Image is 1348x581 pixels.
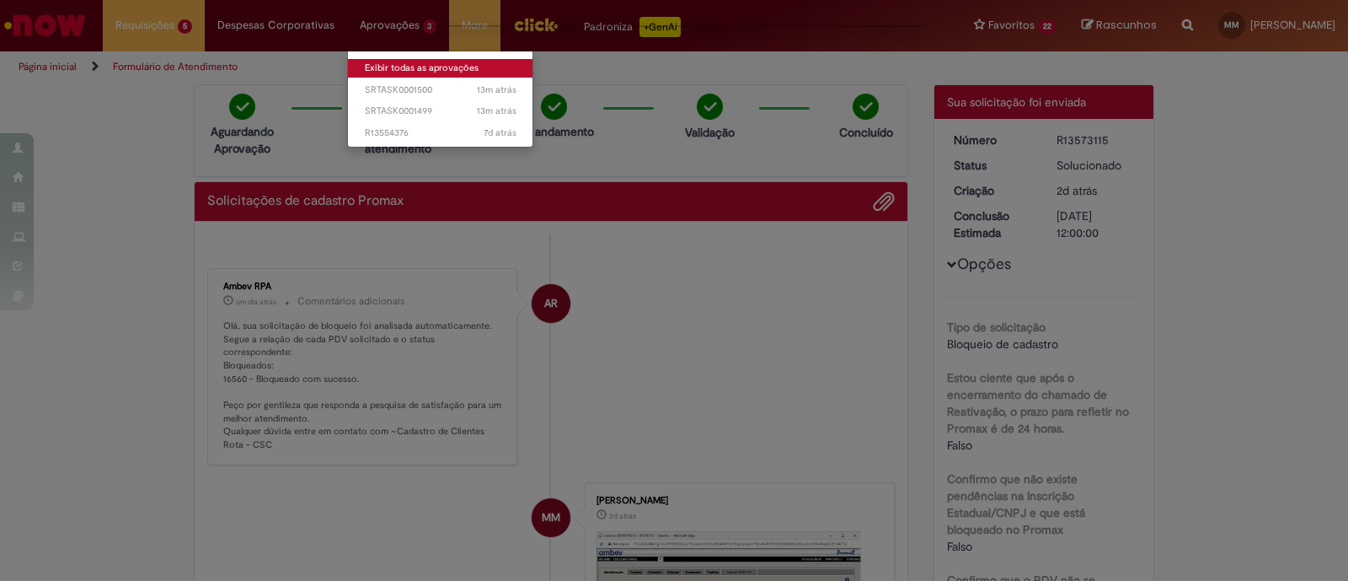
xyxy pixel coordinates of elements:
[347,51,534,148] ul: Aprovações
[365,83,516,97] span: SRTASK0001500
[477,83,516,96] span: 13m atrás
[348,102,533,121] a: Aberto SRTASK0001499 :
[477,83,516,96] time: 29/09/2025 07:57:27
[365,105,516,118] span: SRTASK0001499
[477,105,516,117] span: 13m atrás
[348,59,533,78] a: Exibir todas as aprovações
[365,126,516,140] span: R13554376
[484,126,516,139] span: 7d atrás
[348,124,533,143] a: Aberto R13554376 :
[348,81,533,100] a: Aberto SRTASK0001500 :
[477,105,516,117] time: 29/09/2025 07:57:27
[484,126,516,139] time: 22/09/2025 10:54:52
